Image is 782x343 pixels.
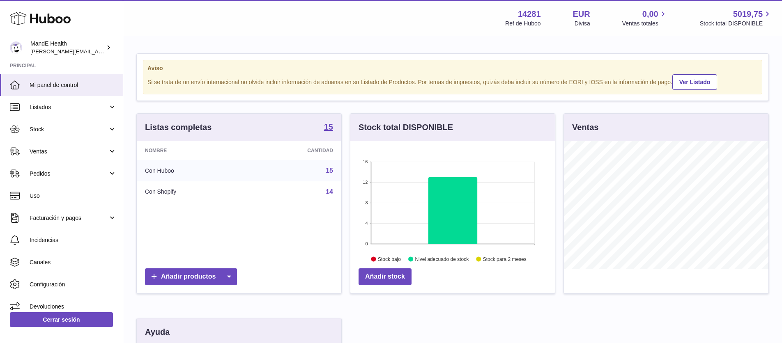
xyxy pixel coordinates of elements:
[10,312,113,327] a: Cerrar sesión
[365,200,368,205] text: 8
[147,64,758,72] strong: Aviso
[245,141,341,160] th: Cantidad
[365,241,368,246] text: 0
[30,81,117,89] span: Mi panel de control
[137,181,245,203] td: Con Shopify
[324,123,333,131] strong: 15
[642,9,658,20] span: 0,00
[700,9,772,27] a: 5019,75 Stock total DISPONIBLE
[575,20,590,27] div: Divisa
[147,73,758,90] div: Si se trata de un envío internacional no olvide incluir información de aduanas en su Listado de P...
[573,9,590,20] strong: EUR
[145,268,237,285] a: Añadir productos
[363,180,368,185] text: 12
[359,268,412,285] a: Añadir stock
[30,281,117,288] span: Configuración
[672,74,717,90] a: Ver Listado
[30,236,117,244] span: Incidencias
[30,170,108,178] span: Pedidos
[572,122,598,133] h3: Ventas
[326,167,333,174] a: 15
[700,20,772,27] span: Stock total DISPONIBLE
[378,256,401,262] text: Stock bajo
[30,148,108,155] span: Ventas
[145,122,212,133] h3: Listas completas
[518,9,541,20] strong: 14281
[30,214,108,222] span: Facturación y pagos
[137,141,245,160] th: Nombre
[30,103,108,111] span: Listados
[622,9,668,27] a: 0,00 Ventas totales
[622,20,668,27] span: Ventas totales
[145,327,170,338] h3: Ayuda
[415,256,469,262] text: Nivel adecuado de stock
[10,41,22,54] img: luis.mendieta@mandehealth.com
[505,20,540,27] div: Ref de Huboo
[137,160,245,181] td: Con Huboo
[363,159,368,164] text: 16
[326,188,333,195] a: 14
[30,48,209,55] span: [PERSON_NAME][EMAIL_ADDRESS][PERSON_NAME][DOMAIN_NAME]
[30,258,117,266] span: Canales
[324,123,333,133] a: 15
[733,9,763,20] span: 5019,75
[30,303,117,311] span: Devoluciones
[365,221,368,226] text: 4
[30,40,104,55] div: MandE Health
[359,122,453,133] h3: Stock total DISPONIBLE
[30,192,117,200] span: Uso
[30,126,108,133] span: Stock
[483,256,527,262] text: Stock para 2 meses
